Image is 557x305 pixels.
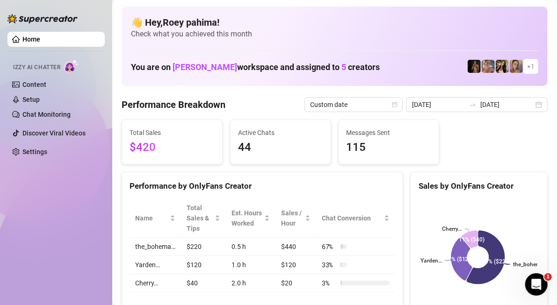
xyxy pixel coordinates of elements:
[130,128,215,138] span: Total Sales
[130,238,181,256] td: the_bohema…
[131,62,380,72] h1: You are on workspace and assigned to creators
[275,274,316,292] td: $20
[135,213,168,223] span: Name
[442,226,462,233] text: Cherry…
[231,208,262,228] div: Est. Hours Worked
[275,199,316,238] th: Sales / Hour
[226,274,275,292] td: 2.0 h
[131,29,538,39] span: Check what you achieved this month
[412,99,465,110] input: Start date
[130,274,181,292] td: Cherry…
[181,238,226,256] td: $220
[130,256,181,274] td: Yarden…
[22,111,71,118] a: Chat Monitoring
[513,261,548,268] text: the_bohema…
[130,199,181,238] th: Name
[22,96,40,103] a: Setup
[322,241,337,252] span: 67 %
[181,199,226,238] th: Total Sales & Tips
[131,16,538,29] h4: 👋 Hey, Roey pahima !
[347,128,432,138] span: Messages Sent
[22,129,86,137] a: Discover Viral Videos
[480,99,534,110] input: End date
[130,139,215,156] span: $420
[544,273,552,281] span: 1
[482,60,495,73] img: Yarden
[64,59,79,73] img: AI Chatter
[226,238,275,256] td: 0.5 h
[322,260,337,270] span: 33 %
[238,128,323,138] span: Active Chats
[525,273,548,296] iframe: Intercom live chat
[469,101,477,108] span: swap-right
[22,81,46,88] a: Content
[347,139,432,156] span: 115
[173,62,237,72] span: [PERSON_NAME]
[316,199,395,238] th: Chat Conversion
[468,60,481,73] img: the_bohema
[496,60,509,73] img: AdelDahan
[341,62,346,72] span: 5
[7,14,78,23] img: logo-BBDzfeDw.svg
[22,35,40,43] a: Home
[310,98,397,112] span: Custom date
[469,101,477,108] span: to
[226,256,275,274] td: 1.0 h
[181,256,226,274] td: $120
[187,203,213,234] span: Total Sales & Tips
[122,98,225,111] h4: Performance Breakdown
[238,139,323,156] span: 44
[281,208,303,228] span: Sales / Hour
[13,63,60,72] span: Izzy AI Chatter
[419,180,540,192] div: Sales by OnlyFans Creator
[527,61,535,71] span: + 1
[130,180,395,192] div: Performance by OnlyFans Creator
[420,257,442,264] text: Yarden…
[510,60,523,73] img: Cherry
[181,274,226,292] td: $40
[322,278,337,288] span: 3 %
[275,238,316,256] td: $440
[322,213,382,223] span: Chat Conversion
[275,256,316,274] td: $120
[22,148,47,156] a: Settings
[392,102,398,107] span: calendar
